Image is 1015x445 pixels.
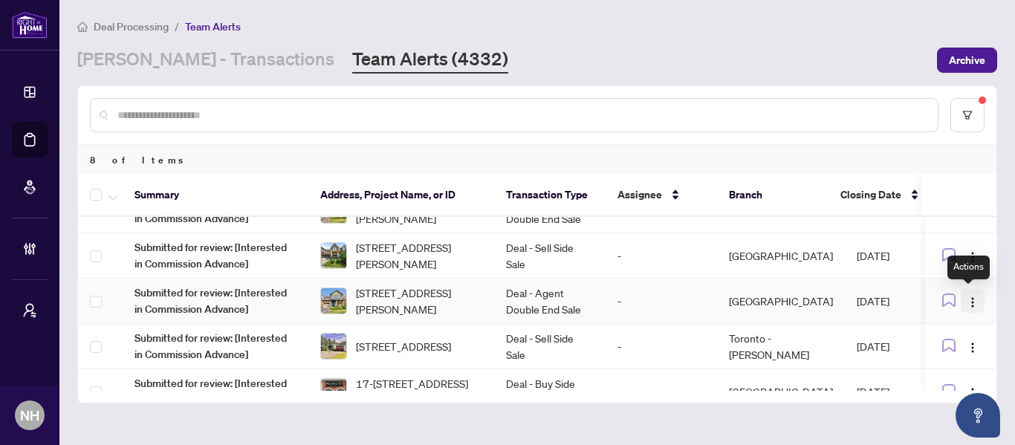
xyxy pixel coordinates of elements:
[947,256,990,279] div: Actions
[134,285,296,317] span: Submitted for review: [Interested in Commission Advance]
[967,387,979,399] img: Logo
[20,405,39,426] span: NH
[606,233,717,279] td: -
[961,289,985,313] button: Logo
[967,296,979,308] img: Logo
[617,186,662,203] span: Assignee
[494,279,606,324] td: Deal - Agent Double End Sale
[22,303,37,318] span: user-switch
[352,47,508,74] a: Team Alerts (4332)
[845,369,949,415] td: [DATE]
[845,324,949,369] td: [DATE]
[961,244,985,267] button: Logo
[961,334,985,358] button: Logo
[949,48,985,72] span: Archive
[321,379,346,404] img: thumbnail-img
[606,369,717,415] td: -
[494,174,606,217] th: Transaction Type
[950,98,985,132] button: filter
[321,334,346,359] img: thumbnail-img
[134,375,296,408] span: Submitted for review: [Interested in Commission Advance]
[828,174,933,217] th: Closing Date
[175,18,179,35] li: /
[840,186,901,203] span: Closing Date
[967,251,979,263] img: Logo
[606,279,717,324] td: -
[606,324,717,369] td: -
[356,338,451,354] span: [STREET_ADDRESS]
[937,48,997,73] button: Archive
[494,233,606,279] td: Deal - Sell Side Sale
[845,233,949,279] td: [DATE]
[717,324,845,369] td: Toronto - [PERSON_NAME]
[494,369,606,415] td: Deal - Buy Side Sale
[956,393,1000,438] button: Open asap
[356,285,482,317] span: [STREET_ADDRESS][PERSON_NAME]
[356,375,482,408] span: 17-[STREET_ADDRESS][PERSON_NAME]
[356,239,482,272] span: [STREET_ADDRESS][PERSON_NAME]
[717,174,828,217] th: Branch
[962,110,973,120] span: filter
[134,239,296,272] span: Submitted for review: [Interested in Commission Advance]
[717,233,845,279] td: [GEOGRAPHIC_DATA]
[845,279,949,324] td: [DATE]
[717,279,845,324] td: [GEOGRAPHIC_DATA]
[321,288,346,314] img: thumbnail-img
[308,174,494,217] th: Address, Project Name, or ID
[717,369,845,415] td: [GEOGRAPHIC_DATA]
[12,11,48,39] img: logo
[961,380,985,403] button: Logo
[967,342,979,354] img: Logo
[123,174,308,217] th: Summary
[185,20,241,33] span: Team Alerts
[134,330,296,363] span: Submitted for review: [Interested in Commission Advance]
[77,22,88,32] span: home
[494,324,606,369] td: Deal - Sell Side Sale
[94,20,169,33] span: Deal Processing
[606,174,717,217] th: Assignee
[321,243,346,268] img: thumbnail-img
[78,146,996,174] div: 8 of Items
[77,47,334,74] a: [PERSON_NAME] - Transactions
